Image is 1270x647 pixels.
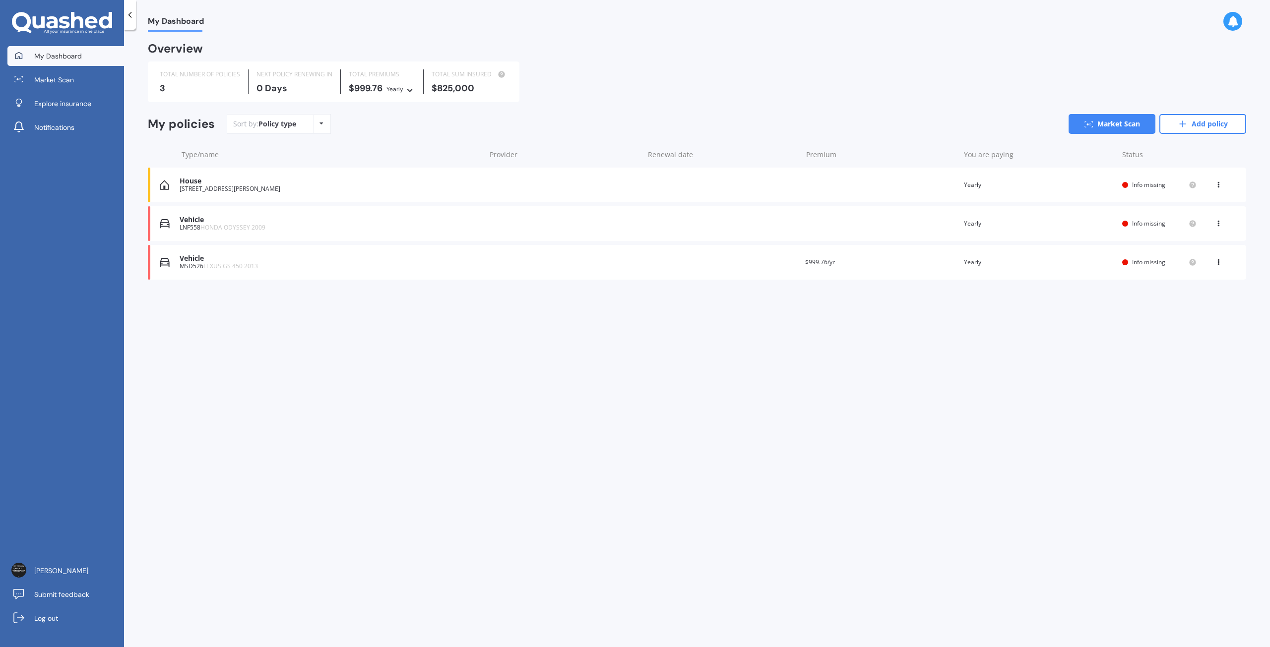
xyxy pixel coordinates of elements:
[7,46,124,66] a: My Dashboard
[182,150,482,160] div: Type/name
[34,99,91,109] span: Explore insurance
[258,119,296,129] div: Policy type
[7,561,124,581] a: [PERSON_NAME]
[160,69,240,79] div: TOTAL NUMBER OF POLICIES
[7,70,124,90] a: Market Scan
[148,117,215,131] div: My policies
[1159,114,1246,134] a: Add policy
[148,44,203,54] div: Overview
[180,263,481,270] div: MSD526
[964,257,1114,267] div: Yearly
[1132,258,1165,266] span: Info missing
[964,180,1114,190] div: Yearly
[490,150,640,160] div: Provider
[34,51,82,61] span: My Dashboard
[200,223,265,232] span: HONDA ODYSSEY 2009
[256,83,332,93] div: 0 Days
[7,608,124,628] a: Log out
[160,257,170,267] img: Vehicle
[180,254,481,263] div: Vehicle
[7,94,124,114] a: Explore insurance
[7,118,124,137] a: Notifications
[964,219,1114,229] div: Yearly
[160,180,169,190] img: House
[1132,180,1165,189] span: Info missing
[34,613,58,623] span: Log out
[349,83,415,94] div: $999.76
[34,75,74,85] span: Market Scan
[160,83,240,93] div: 3
[7,585,124,604] a: Submit feedback
[180,216,481,224] div: Vehicle
[180,177,481,185] div: House
[11,563,26,578] img: ACg8ocJxKq5H_HhtdmUFbIiCLTbqyVD2UKk6acZ-5VoI-gZeP6jDTm8f=s96-c
[34,589,89,599] span: Submit feedback
[648,150,798,160] div: Renewal date
[180,185,481,192] div: [STREET_ADDRESS][PERSON_NAME]
[34,122,74,132] span: Notifications
[203,262,258,270] span: LEXUS GS 450 2013
[432,69,508,79] div: TOTAL SUM INSURED
[805,258,835,266] span: $999.76/yr
[1069,114,1155,134] a: Market Scan
[964,150,1114,160] div: You are paying
[432,83,508,93] div: $825,000
[256,69,332,79] div: NEXT POLICY RENEWING IN
[386,84,403,94] div: Yearly
[1122,150,1197,160] div: Status
[180,224,481,231] div: LNF558
[806,150,956,160] div: Premium
[233,119,296,129] div: Sort by:
[160,219,170,229] img: Vehicle
[1132,219,1165,228] span: Info missing
[349,69,415,79] div: TOTAL PREMIUMS
[148,16,204,30] span: My Dashboard
[34,566,88,576] span: [PERSON_NAME]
